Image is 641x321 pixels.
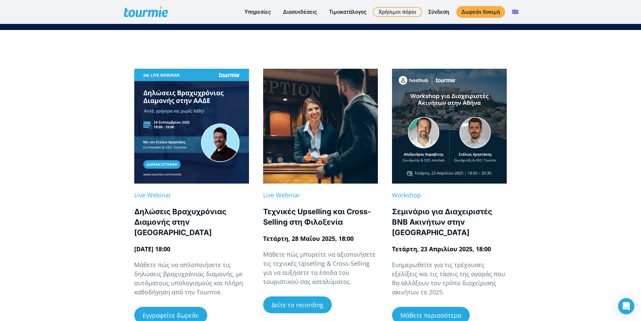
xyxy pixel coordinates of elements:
[263,296,332,313] a: Δείτε το recording
[134,191,171,199] span: Live Webinar
[456,6,505,18] a: Δωρεάν δοκιμή
[134,260,249,297] p: Μάθετε πώς να απλοποιήσετε τις δηλώσεις βραχυχρόνιας διαμονής, με αυτόματους υπολογισμούς και πλή...
[392,206,507,238] div: Σεμινάριο για Διαχειριστές ΒΝΒ Ακινήτων στην [GEOGRAPHIC_DATA]
[263,234,354,243] span: Τετάρτη, 28 Μαΐου 2025, 18:00
[373,7,422,17] a: Χρήσιμοι πόροι
[400,312,461,318] span: Μάθετε περισσότερα
[618,298,634,314] div: Open Intercom Messenger
[263,191,300,199] span: Live Webinar
[324,8,371,16] a: Τιμοκατάλογος
[423,8,454,16] a: Σύνδεση
[134,245,170,253] span: [DATE] 18:00
[392,260,507,297] p: Ενημερωθείτε για τις τρέχουσες εξελίξεις και τις τάσεις της αγοράς που θα αλλάξουν τον τρόπο διαχ...
[278,8,322,16] a: Διασυνδέσεις
[134,206,249,238] div: Δηλώσεις Βραχυχρόνιας Διαμονής στην [GEOGRAPHIC_DATA]
[240,8,276,16] a: Υπηρεσίες
[272,302,323,308] span: Δείτε το recording
[143,312,199,318] span: Εγγραφείτε δωρεάν
[263,206,378,227] div: Τεχνικές Upselling και Cross-Selling στη Φιλοξενία
[392,245,491,253] span: Τετάρτη, 23 Απριλίου 2025, 18:00
[392,191,421,199] span: Workshop
[263,250,378,286] p: Μάθετε πώς μπορείτε να αξιοποιήσετε τις τεχνικές Upselling & Cross-Selling για να αυξήσετε τα έσο...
